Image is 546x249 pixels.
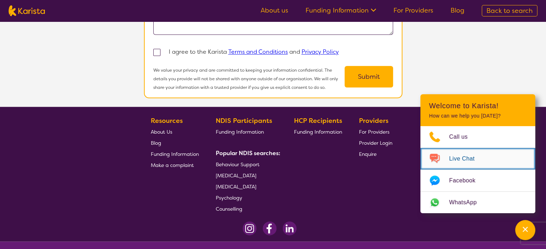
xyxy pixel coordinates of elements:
[449,131,476,142] span: Call us
[294,126,342,137] a: Funding Information
[515,220,535,240] button: Channel Menu
[151,151,199,157] span: Funding Information
[216,170,277,181] a: [MEDICAL_DATA]
[359,137,392,148] a: Provider Login
[451,6,465,15] a: Blog
[420,94,535,213] div: Channel Menu
[228,48,288,56] a: Terms and Conditions
[420,126,535,213] ul: Choose channel
[283,221,297,235] img: LinkedIn
[151,126,199,137] a: About Us
[216,203,277,214] a: Counselling
[486,6,533,15] span: Back to search
[151,140,161,146] span: Blog
[302,48,339,56] a: Privacy Policy
[449,175,484,186] span: Facebook
[449,197,485,208] span: WhatsApp
[393,6,433,15] a: For Providers
[151,159,199,171] a: Make a complaint
[359,126,392,137] a: For Providers
[9,5,45,16] img: Karista logo
[216,161,260,168] span: Behaviour Support
[305,6,376,15] a: Funding Information
[359,140,392,146] span: Provider Login
[216,116,272,125] b: NDIS Participants
[216,172,256,179] span: [MEDICAL_DATA]
[216,183,256,190] span: [MEDICAL_DATA]
[262,221,277,235] img: Facebook
[153,66,345,92] p: We value your privacy and are committed to keeping your information confidential. The details you...
[359,151,377,157] span: Enquire
[216,181,277,192] a: [MEDICAL_DATA]
[151,148,199,159] a: Funding Information
[216,149,280,157] b: Popular NDIS searches:
[449,153,483,164] span: Live Chat
[294,116,342,125] b: HCP Recipients
[261,6,288,15] a: About us
[243,221,257,235] img: Instagram
[420,192,535,213] a: Web link opens in a new tab.
[216,192,277,203] a: Psychology
[151,129,172,135] span: About Us
[359,148,392,159] a: Enquire
[429,113,527,119] p: How can we help you [DATE]?
[429,101,527,110] h2: Welcome to Karista!
[482,5,537,16] a: Back to search
[359,116,388,125] b: Providers
[151,116,183,125] b: Resources
[216,129,264,135] span: Funding Information
[294,129,342,135] span: Funding Information
[151,137,199,148] a: Blog
[151,162,194,168] span: Make a complaint
[359,129,389,135] span: For Providers
[216,195,242,201] span: Psychology
[216,159,277,170] a: Behaviour Support
[216,126,277,137] a: Funding Information
[169,47,339,57] p: I agree to the Karista and
[345,66,393,87] button: Submit
[216,206,242,212] span: Counselling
